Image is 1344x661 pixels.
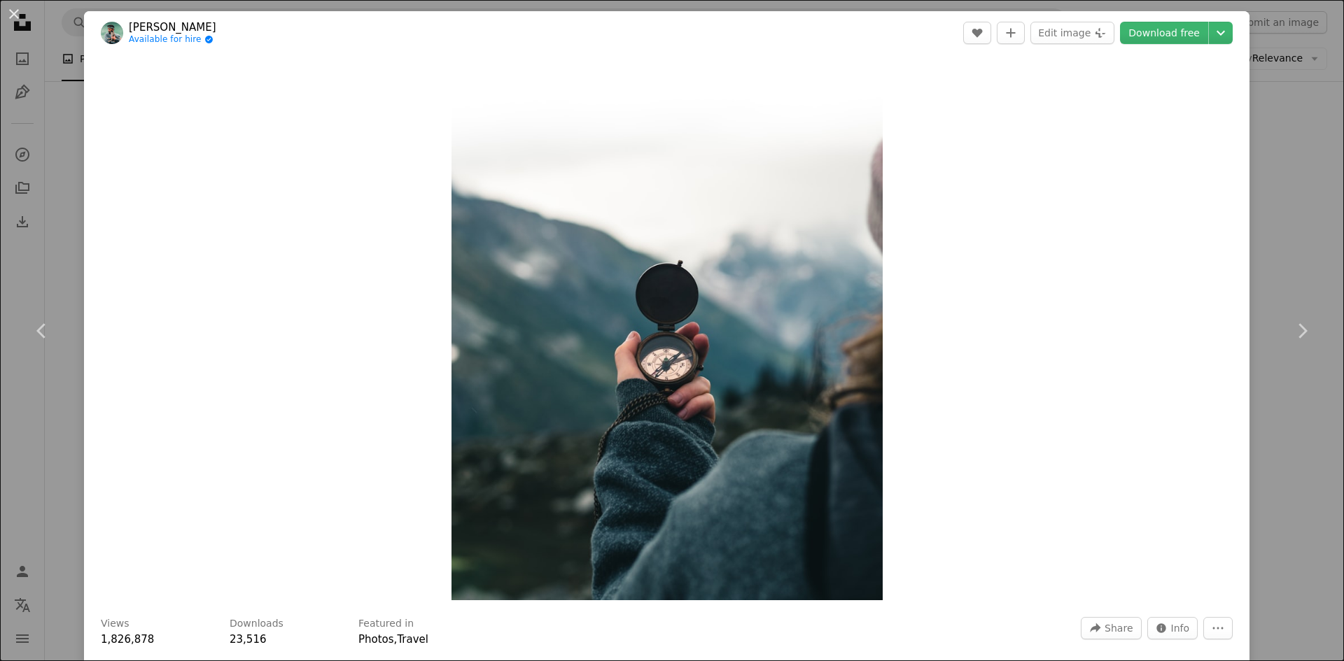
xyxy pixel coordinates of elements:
[451,62,883,600] img: person holding black round container
[1209,22,1233,44] button: Choose download size
[1081,617,1141,639] button: Share this image
[1260,264,1344,398] a: Next
[963,22,991,44] button: Like
[129,20,216,34] a: [PERSON_NAME]
[1030,22,1114,44] button: Edit image
[230,633,267,646] span: 23,516
[1105,618,1133,639] span: Share
[1120,22,1208,44] a: Download free
[1171,618,1190,639] span: Info
[129,34,216,45] a: Available for hire
[397,633,428,646] a: Travel
[101,633,154,646] span: 1,826,878
[101,22,123,44] img: Go to Ali Kazal's profile
[358,633,394,646] a: Photos
[997,22,1025,44] button: Add to Collection
[394,633,398,646] span: ,
[1203,617,1233,639] button: More Actions
[1147,617,1198,639] button: Stats about this image
[451,62,883,600] button: Zoom in on this image
[358,617,414,631] h3: Featured in
[101,617,129,631] h3: Views
[230,617,283,631] h3: Downloads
